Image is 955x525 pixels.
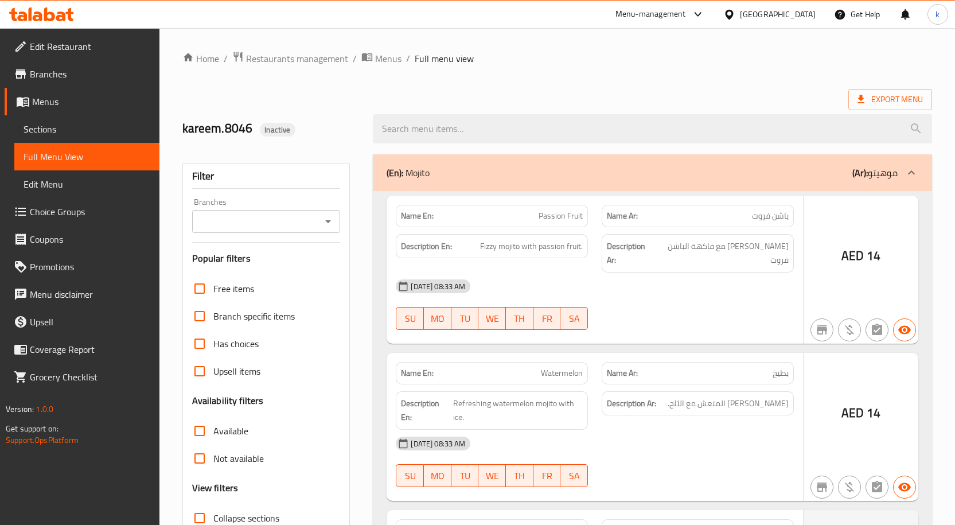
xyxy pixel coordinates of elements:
button: Available [893,318,916,341]
span: 14 [867,402,880,424]
b: (Ar): [852,164,868,181]
span: بطيخ [773,367,789,379]
span: FR [538,310,556,327]
span: Passion Fruit [539,210,583,222]
span: موهيتو فيزي مع فاكهة الباشن فروت [656,239,789,267]
a: Home [182,52,219,65]
span: FR [538,468,556,484]
a: Support.OpsPlatform [6,433,79,448]
button: Purchased item [838,476,861,499]
strong: Description En: [401,239,452,254]
p: موهيتو [852,166,898,180]
h3: View filters [192,481,239,495]
span: WE [483,468,501,484]
span: باشن فروت [752,210,789,222]
span: TH [510,468,529,484]
li: / [224,52,228,65]
div: Filter [192,164,341,189]
span: Branches [30,67,150,81]
span: Restaurants management [246,52,348,65]
button: FR [533,307,561,330]
span: 14 [867,244,880,267]
a: Coverage Report [5,336,159,363]
span: Edit Restaurant [30,40,150,53]
a: Menu disclaimer [5,281,159,308]
span: Upsell items [213,364,260,378]
li: / [353,52,357,65]
span: Grocery Checklist [30,370,150,384]
div: (En): Mojito(Ar):موهيتو [373,154,932,191]
a: Sections [14,115,159,143]
span: Available [213,424,248,438]
a: Edit Restaurant [5,33,159,60]
nav: breadcrumb [182,51,932,66]
button: Purchased item [838,318,861,341]
button: WE [478,464,506,487]
span: Collapse sections [213,511,279,525]
button: TH [506,464,533,487]
strong: Description Ar: [607,396,656,411]
span: AED [841,244,864,267]
span: TU [456,468,474,484]
span: Coverage Report [30,343,150,356]
button: Not branch specific item [810,476,833,499]
span: Free items [213,282,254,295]
span: MO [428,468,447,484]
span: [DATE] 08:33 AM [406,438,470,449]
a: Promotions [5,253,159,281]
span: Fizzy mojito with passion fruit. [480,239,583,254]
a: Edit Menu [14,170,159,198]
span: SA [565,310,583,327]
span: TU [456,310,474,327]
span: SA [565,468,583,484]
span: Branch specific items [213,309,295,323]
span: Choice Groups [30,205,150,219]
a: Branches [5,60,159,88]
button: SU [396,464,424,487]
a: Menus [361,51,402,66]
span: Version: [6,402,34,417]
div: [GEOGRAPHIC_DATA] [740,8,816,21]
span: Get support on: [6,421,59,436]
span: Has choices [213,337,259,351]
span: Full menu view [415,52,474,65]
li: / [406,52,410,65]
span: k [935,8,940,21]
a: Full Menu View [14,143,159,170]
span: Not available [213,452,264,465]
button: WE [478,307,506,330]
span: MO [428,310,447,327]
span: Menu disclaimer [30,287,150,301]
span: موهيتو البطيخ المنعش مع الثلج. [668,396,789,411]
button: TU [451,307,479,330]
span: TH [510,310,529,327]
button: MO [424,307,451,330]
button: Not branch specific item [810,318,833,341]
strong: Name Ar: [607,367,638,379]
a: Upsell [5,308,159,336]
strong: Name En: [401,367,434,379]
span: Coupons [30,232,150,246]
strong: Description En: [401,396,450,425]
button: SA [560,307,588,330]
button: MO [424,464,451,487]
span: Export Menu [857,92,923,107]
a: Choice Groups [5,198,159,225]
button: Open [320,213,336,230]
button: TH [506,307,533,330]
a: Restaurants management [232,51,348,66]
span: Promotions [30,260,150,274]
button: SU [396,307,424,330]
button: TU [451,464,479,487]
span: 1.0.0 [36,402,53,417]
strong: Name Ar: [607,210,638,222]
h3: Availability filters [192,394,264,407]
span: Inactive [260,125,295,135]
button: Not has choices [866,318,888,341]
span: Full Menu View [24,150,150,164]
a: Grocery Checklist [5,363,159,391]
span: WE [483,310,501,327]
strong: Description Ar: [607,239,653,267]
a: Coupons [5,225,159,253]
span: [DATE] 08:33 AM [406,281,470,292]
